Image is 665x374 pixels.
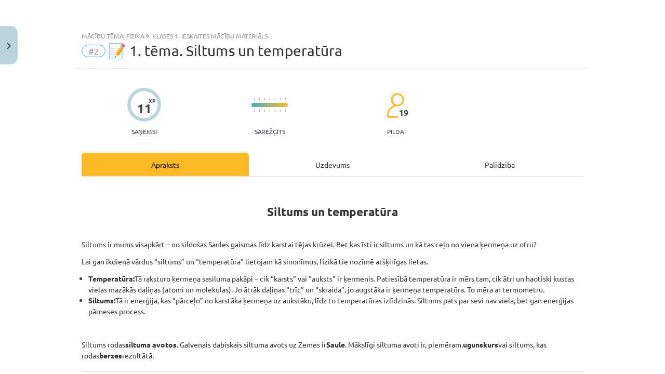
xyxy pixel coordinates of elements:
[326,340,345,349] b: Saule
[88,295,583,317] li: Tā ir enerģija, kas “pārceļo” no karstāka ķermeņa uz aukstāku, līdz to temperatūras izlīdzinās. S...
[88,296,115,305] b: Siltums:
[387,128,404,135] p: pilda
[108,42,342,59] span: 📝 1. tēma. Siltums un temperatūra
[249,153,416,176] div: Uzdevums
[125,340,177,349] b: siltuma avotos
[274,110,275,112] img: icon-short-line-57e1e144782c952c97e751825c79c345078a6d821885a25fce030b3d8c18986b.svg
[88,273,583,295] li: Tā raksturo ķermeņa sasiluma pakāpi – cik “karsts” vai “auksts” ir ķermenis. Patiesībā temperatūr...
[82,45,105,57] span: #2
[254,98,255,100] img: icon-short-line-57e1e144782c952c97e751825c79c345078a6d821885a25fce030b3d8c18986b.svg
[264,110,265,112] img: icon-short-line-57e1e144782c952c97e751825c79c345078a6d821885a25fce030b3d8c18986b.svg
[254,110,255,112] img: icon-short-line-57e1e144782c952c97e751825c79c345078a6d821885a25fce030b3d8c18986b.svg
[285,110,286,112] img: icon-short-line-57e1e144782c952c97e751825c79c345078a6d821885a25fce030b3d8c18986b.svg
[82,239,583,250] p: Siltums ir mums visapkārt – no sildošas Saules gaismas līdz karstai tējas krūzei. Bet kas īsti ir...
[137,101,152,116] div: 11
[127,128,161,135] p: Saņemsi
[280,110,281,112] img: icon-short-line-57e1e144782c952c97e751825c79c345078a6d821885a25fce030b3d8c18986b.svg
[259,110,260,112] img: icon-short-line-57e1e144782c952c97e751825c79c345078a6d821885a25fce030b3d8c18986b.svg
[82,153,249,176] div: Apraksts
[99,351,122,360] b: berzes
[285,98,286,100] img: icon-short-line-57e1e144782c952c97e751825c79c345078a6d821885a25fce030b3d8c18986b.svg
[386,92,404,118] img: students-c634bb4e5e11cddfef0936a35e636f08e4e9abd3cc4e673bd6f9a4125e45ecb1.svg
[264,98,265,100] img: icon-short-line-57e1e144782c952c97e751825c79c345078a6d821885a25fce030b3d8c18986b.svg
[82,32,583,39] div: Mācību tēma: Fizika 9. klases 1. ieskaites mācību materiāls
[416,153,583,176] div: Palīdzība
[88,274,135,283] b: Temperatūra:
[274,98,275,100] img: icon-short-line-57e1e144782c952c97e751825c79c345078a6d821885a25fce030b3d8c18986b.svg
[267,204,398,219] strong: Siltums un temperatūra
[7,43,11,49] img: icon-close-lesson-0947bae3869378f0d4975bcd49f059093ad1ed9edebbc8119c70593378902aed.svg
[269,98,270,100] img: icon-short-line-57e1e144782c952c97e751825c79c345078a6d821885a25fce030b3d8c18986b.svg
[463,340,498,349] b: ugunskurs
[149,98,155,103] span: XP
[280,98,281,100] img: icon-short-line-57e1e144782c952c97e751825c79c345078a6d821885a25fce030b3d8c18986b.svg
[82,339,583,361] p: Siltums rodas . Galvenais dabiskais siltuma avots uz Zemes ir . Mākslīgi siltuma avoti ir, piemēr...
[269,110,270,112] img: icon-short-line-57e1e144782c952c97e751825c79c345078a6d821885a25fce030b3d8c18986b.svg
[82,256,583,267] p: Lai gan ikdienā vārdus “siltums” un “temperatūra” lietojam kā sinonīmus, fizikā tie nozīmē atšķir...
[399,108,408,117] span: 19
[259,98,260,100] img: icon-short-line-57e1e144782c952c97e751825c79c345078a6d821885a25fce030b3d8c18986b.svg
[255,128,285,135] p: Sarežģīts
